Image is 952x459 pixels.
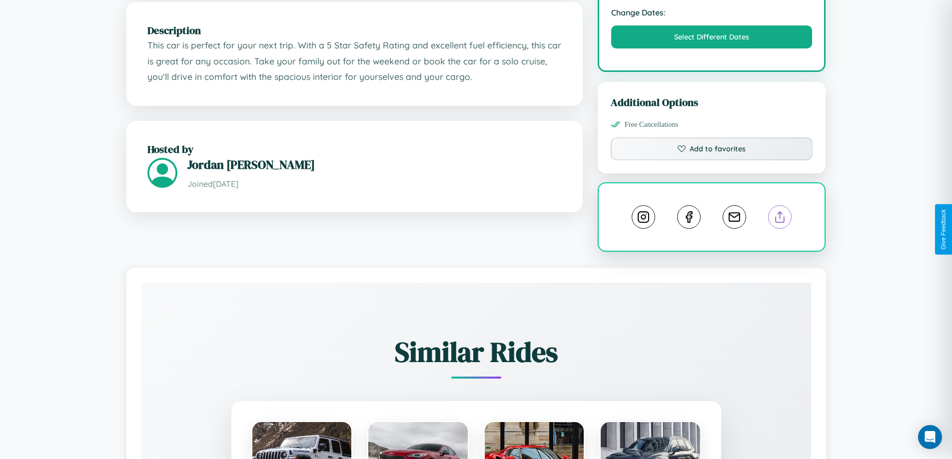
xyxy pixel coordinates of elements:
h2: Hosted by [147,142,562,156]
strong: Change Dates: [611,7,813,17]
button: Add to favorites [611,137,813,160]
h3: Jordan [PERSON_NAME] [187,156,562,173]
h3: Additional Options [611,95,813,109]
div: Give Feedback [940,209,947,250]
span: Free Cancellations [625,120,679,129]
h2: Similar Rides [176,333,776,371]
div: Open Intercom Messenger [918,425,942,449]
p: Joined [DATE] [187,177,562,191]
button: Select Different Dates [611,25,813,48]
h2: Description [147,23,562,37]
p: This car is perfect for your next trip. With a 5 Star Safety Rating and excellent fuel efficiency... [147,37,562,85]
